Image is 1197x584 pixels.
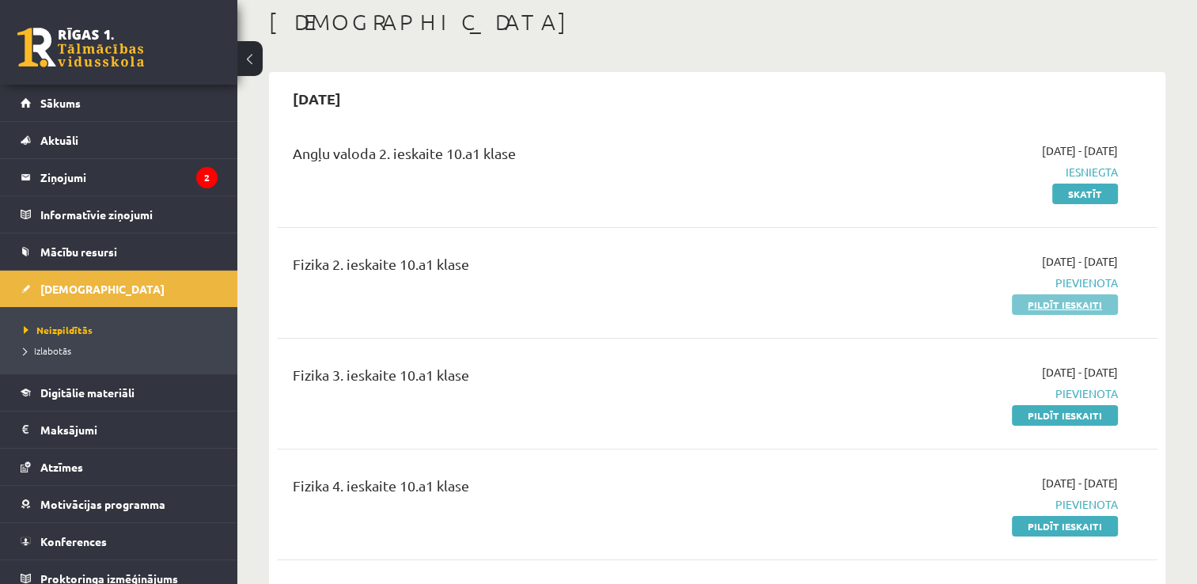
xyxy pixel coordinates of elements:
a: Pildīt ieskaiti [1012,516,1118,537]
span: [DATE] - [DATE] [1042,142,1118,159]
a: Skatīt [1052,184,1118,204]
h2: [DATE] [277,80,357,117]
h1: [DEMOGRAPHIC_DATA] [269,9,1165,36]
span: [DATE] - [DATE] [1042,475,1118,491]
a: Rīgas 1. Tālmācības vidusskola [17,28,144,67]
a: Atzīmes [21,449,218,485]
span: Pievienota [858,275,1118,291]
div: Angļu valoda 2. ieskaite 10.a1 klase [293,142,835,172]
span: Pievienota [858,385,1118,402]
a: Neizpildītās [24,323,222,337]
span: [DATE] - [DATE] [1042,253,1118,270]
a: Digitālie materiāli [21,374,218,411]
span: Konferences [40,534,107,548]
legend: Informatīvie ziņojumi [40,196,218,233]
a: Aktuāli [21,122,218,158]
div: Fizika 3. ieskaite 10.a1 klase [293,364,835,393]
div: Fizika 4. ieskaite 10.a1 klase [293,475,835,504]
span: Aktuāli [40,133,78,147]
span: [DATE] - [DATE] [1042,364,1118,381]
legend: Maksājumi [40,411,218,448]
span: Sākums [40,96,81,110]
span: Digitālie materiāli [40,385,134,400]
div: Fizika 2. ieskaite 10.a1 klase [293,253,835,283]
a: [DEMOGRAPHIC_DATA] [21,271,218,307]
a: Ziņojumi2 [21,159,218,195]
span: [DEMOGRAPHIC_DATA] [40,282,165,296]
span: Motivācijas programma [40,497,165,511]
i: 2 [196,167,218,188]
span: Iesniegta [858,164,1118,180]
span: Neizpildītās [24,324,93,336]
a: Izlabotās [24,343,222,358]
span: Atzīmes [40,460,83,474]
legend: Ziņojumi [40,159,218,195]
span: Pievienota [858,496,1118,513]
a: Informatīvie ziņojumi [21,196,218,233]
a: Konferences [21,523,218,559]
a: Motivācijas programma [21,486,218,522]
a: Pildīt ieskaiti [1012,405,1118,426]
span: Izlabotās [24,344,71,357]
a: Pildīt ieskaiti [1012,294,1118,315]
a: Maksājumi [21,411,218,448]
a: Mācību resursi [21,233,218,270]
span: Mācību resursi [40,245,117,259]
a: Sākums [21,85,218,121]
